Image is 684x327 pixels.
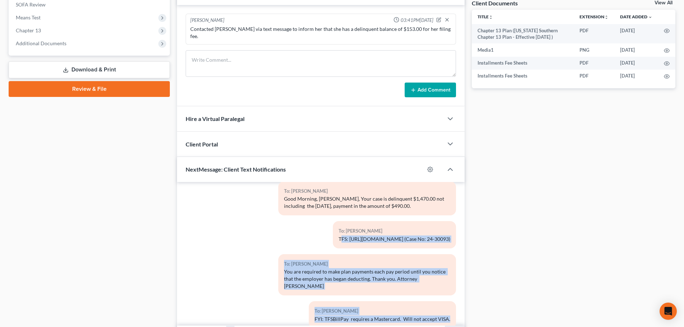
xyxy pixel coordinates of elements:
span: Client Portal [186,141,218,148]
span: NextMessage: Client Text Notifications [186,166,286,173]
div: You are required to make plan payments each pay period until you notice that the employer has beg... [284,268,450,290]
td: Installments Fee Sheets [472,70,574,83]
a: Date Added expand_more [620,14,652,19]
i: expand_more [648,15,652,19]
td: PNG [574,43,614,56]
span: Additional Documents [16,40,66,46]
td: PDF [574,24,614,44]
td: Installments Fee Sheets [472,57,574,70]
button: Add Comment [405,83,456,98]
div: Open Intercom Messenger [660,303,677,320]
div: To: [PERSON_NAME] [284,260,450,268]
div: To: [PERSON_NAME] [315,307,450,315]
span: Chapter 13 [16,27,41,33]
div: To: [PERSON_NAME] [339,227,450,235]
i: unfold_more [489,15,493,19]
td: Media1 [472,43,574,56]
a: Review & File [9,81,170,97]
a: Titleunfold_more [478,14,493,19]
td: [DATE] [614,70,658,83]
td: [DATE] [614,57,658,70]
div: TFS: [URL][DOMAIN_NAME] (Case No: 24-30093) [339,235,450,243]
div: To: [PERSON_NAME] [284,187,450,195]
td: PDF [574,57,614,70]
span: Means Test [16,14,41,20]
span: SOFA Review [16,1,46,8]
a: Extensionunfold_more [580,14,609,19]
div: Contacted [PERSON_NAME] via text message to inform her that she has a delinquent balance of $153.... [190,25,451,40]
i: unfold_more [604,15,609,19]
a: Download & Print [9,61,170,78]
div: Good Morning, [PERSON_NAME], Your case is delinquent $1,470.00 not including the [DATE], payment ... [284,195,450,210]
div: FYI: TFSBillPay requires a Mastercard. Will not accept VISA. [315,316,450,323]
td: [DATE] [614,24,658,44]
td: [DATE] [614,43,658,56]
a: View All [655,0,673,5]
div: [PERSON_NAME] [190,17,224,24]
td: Chapter 13 Plan ([US_STATE] Southern Chapter 13 Plan - Effective [DATE] ) [472,24,574,44]
td: PDF [574,70,614,83]
span: 03:41PM[DATE] [401,17,433,24]
span: Hire a Virtual Paralegal [186,115,245,122]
